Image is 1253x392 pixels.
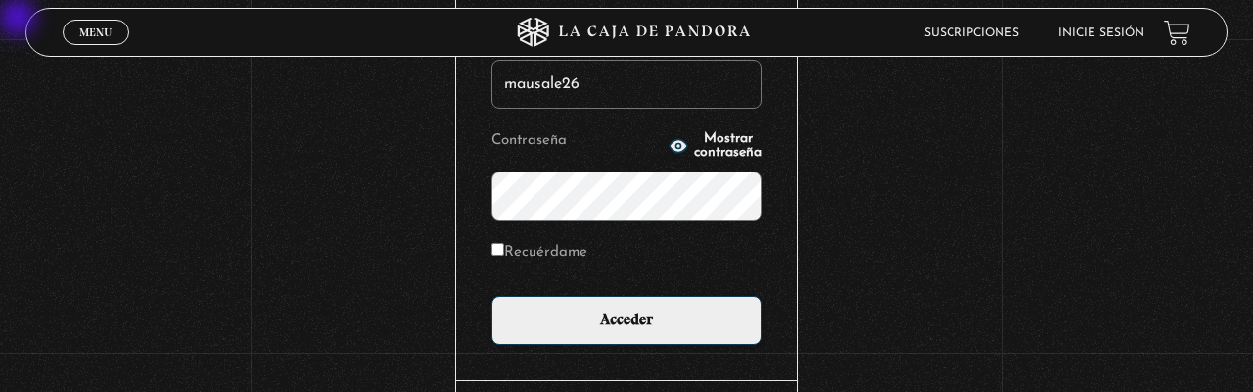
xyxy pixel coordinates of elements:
input: Recuérdame [491,243,504,256]
input: Acceder [491,296,762,345]
button: Mostrar contraseña [669,132,762,160]
a: Suscripciones [924,27,1019,39]
label: Recuérdame [491,238,587,269]
span: Menu [79,26,112,38]
a: View your shopping cart [1164,20,1190,46]
span: Mostrar contraseña [694,132,762,160]
a: Inicie sesión [1058,27,1144,39]
span: Cerrar [73,43,119,57]
label: Contraseña [491,126,663,157]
